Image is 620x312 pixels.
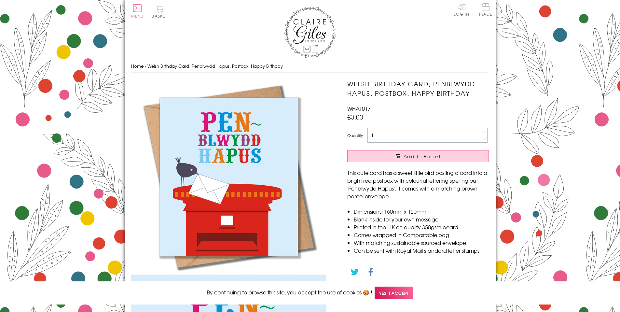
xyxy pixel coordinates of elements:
li: Printed in the U.K on quality 350gsm board [354,223,489,231]
img: Claire Giles Greetings Cards [284,7,336,58]
nav: breadcrumbs [131,60,489,73]
p: This cute card has a sweet little bird posting a card into a bright red postbox with colourful le... [347,169,489,200]
h1: Welsh Birthday Card, Penblwydd Hapus, Postbox, Happy Birthday [347,79,489,98]
button: Menu [131,4,144,18]
li: Blank inside for your own message [354,215,489,223]
a: Trade [479,3,492,17]
span: £3.00 [347,112,363,121]
span: Yes, I accept [375,287,413,299]
li: With matching sustainable sourced envelope [354,239,489,247]
li: Comes wrapped in Compostable bag [354,231,489,239]
span: › [145,63,146,69]
a: Home [131,63,144,69]
span: Add to Basket [404,153,441,160]
li: Can be sent with Royal Mail standard letter stamps [354,247,489,254]
span: Menu [131,13,144,19]
a: Log In [454,3,469,16]
span: WHAT017 [347,105,371,112]
label: Quantity [347,133,363,138]
span: Trade [479,3,492,16]
img: Welsh Birthday Card, Penblwydd Hapus, Postbox, Happy Birthday [131,79,326,275]
span: Welsh Birthday Card, Penblwydd Hapus, Postbox, Happy Birthday [147,63,283,69]
button: Basket [151,5,169,18]
li: Dimensions: 160mm x 120mm [354,207,489,215]
button: Add to Basket [347,150,489,162]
